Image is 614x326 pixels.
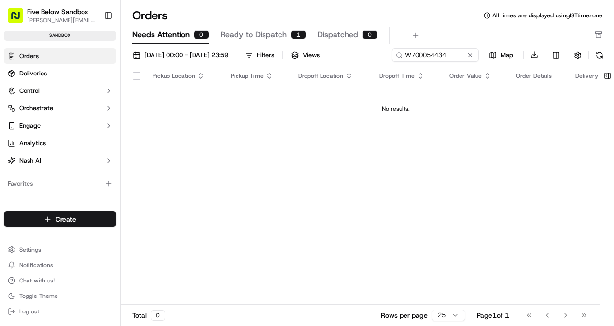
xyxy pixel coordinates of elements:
[4,243,116,256] button: Settings
[68,163,117,171] a: Powered byPylon
[82,141,89,148] div: 💻
[194,30,209,39] div: 0
[303,51,320,59] span: Views
[4,135,116,151] a: Analytics
[144,51,228,59] span: [DATE] 00:00 - [DATE] 23:59
[483,49,519,61] button: Map
[10,92,27,109] img: 1736555255976-a54dd68f-1ca7-489b-9aae-adbdc363a1c4
[19,246,41,253] span: Settings
[27,16,96,24] button: [PERSON_NAME][EMAIL_ADDRESS][DOMAIN_NAME]
[287,48,324,62] button: Views
[4,211,116,227] button: Create
[27,7,88,16] button: Five Below Sandbox
[449,72,501,80] div: Order Value
[19,140,74,149] span: Knowledge Base
[10,38,176,54] p: Welcome 👋
[4,31,116,41] div: sandbox
[291,30,306,39] div: 1
[153,72,215,80] div: Pickup Location
[492,12,602,19] span: All times are displayed using IST timezone
[392,48,479,62] input: Type to search
[4,199,116,215] div: Available Products
[4,101,116,116] button: Orchestrate
[241,48,279,62] button: Filters
[4,118,116,133] button: Engage
[362,30,377,39] div: 0
[19,292,58,300] span: Toggle Theme
[257,51,274,59] div: Filters
[4,83,116,99] button: Control
[318,29,358,41] span: Dispatched
[10,141,17,148] div: 📗
[379,72,434,80] div: Dropoff Time
[501,51,513,59] span: Map
[132,29,190,41] span: Needs Attention
[96,163,117,171] span: Pylon
[4,4,100,27] button: Five Below Sandbox[PERSON_NAME][EMAIL_ADDRESS][DOMAIN_NAME]
[4,48,116,64] a: Orders
[19,104,53,113] span: Orchestrate
[477,311,509,320] div: Page 1 of 1
[4,153,116,168] button: Nash AI
[298,72,364,80] div: Dropoff Location
[221,29,287,41] span: Ready to Dispatch
[381,311,428,320] p: Rows per page
[78,136,159,153] a: 💻API Documentation
[128,48,233,62] button: [DATE] 00:00 - [DATE] 23:59
[91,140,155,149] span: API Documentation
[33,92,158,102] div: Start new chat
[4,66,116,81] a: Deliveries
[516,72,560,80] div: Order Details
[593,48,606,62] button: Refresh
[4,305,116,318] button: Log out
[6,136,78,153] a: 📗Knowledge Base
[132,310,165,321] div: Total
[19,261,53,269] span: Notifications
[151,310,165,321] div: 0
[231,72,282,80] div: Pickup Time
[19,139,46,148] span: Analytics
[10,9,29,29] img: Nash
[132,8,167,23] h1: Orders
[164,95,176,106] button: Start new chat
[19,277,55,284] span: Chat with us!
[4,176,116,192] div: Favorites
[33,102,122,109] div: We're available if you need us!
[19,69,47,78] span: Deliveries
[56,214,76,224] span: Create
[19,52,39,60] span: Orders
[19,87,40,95] span: Control
[4,274,116,287] button: Chat with us!
[4,289,116,303] button: Toggle Theme
[25,62,174,72] input: Got a question? Start typing here...
[19,308,39,315] span: Log out
[4,258,116,272] button: Notifications
[19,121,41,130] span: Engage
[19,156,41,165] span: Nash AI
